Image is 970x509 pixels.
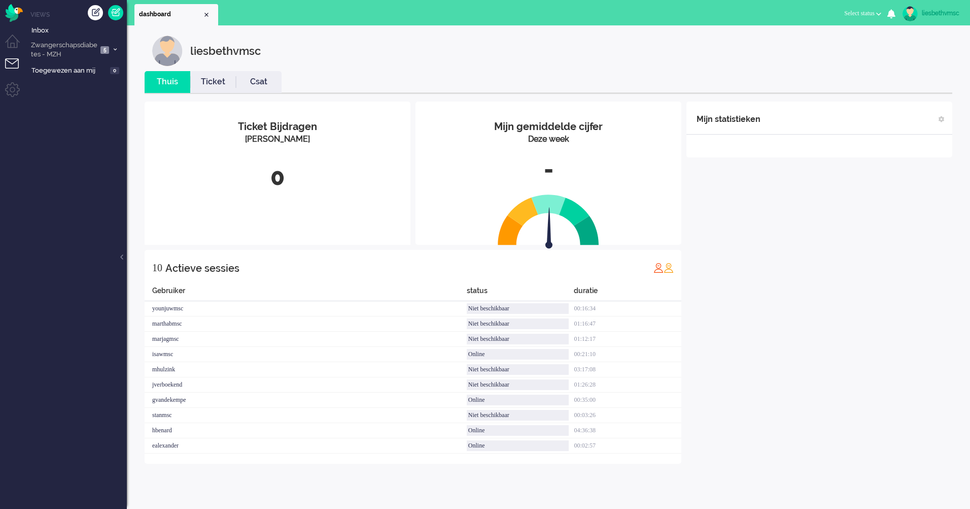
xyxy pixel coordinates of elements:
img: avatar [903,6,918,21]
img: profile_red.svg [653,263,664,273]
div: Online [467,349,569,360]
div: younjuwmsc [145,301,467,316]
span: 0 [110,67,119,75]
div: gvandekempe [145,393,467,408]
div: duratie [574,285,681,301]
li: Views [30,10,127,19]
li: Dashboard [134,4,218,25]
img: profile_orange.svg [664,263,674,273]
div: Online [467,395,569,405]
div: 01:12:17 [574,332,681,347]
div: 03:17:08 [574,362,681,377]
div: Niet beschikbaar [467,319,569,329]
div: 0 [152,161,403,194]
div: 00:21:10 [574,347,681,362]
a: Omnidesk [5,7,23,14]
li: Tickets menu [5,58,28,81]
a: liesbethvmsc [900,6,960,21]
li: Csat [236,71,282,93]
li: Admin menu [5,82,28,105]
img: customer.svg [152,36,183,66]
div: Online [467,440,569,451]
a: Ticket [190,76,236,88]
div: Niet beschikbaar [467,303,569,314]
li: Dashboard menu [5,35,28,57]
div: marjagmsc [145,332,467,347]
div: - [423,153,674,186]
div: jverboekend [145,377,467,393]
a: Quick Ticket [108,5,123,20]
div: mhulzink [145,362,467,377]
div: Creëer ticket [88,5,103,20]
a: Toegewezen aan mij 0 [29,65,127,76]
div: Close tab [202,11,211,19]
img: arrow.svg [527,207,571,251]
div: marthabmsc [145,316,467,332]
img: flow_omnibird.svg [5,4,23,22]
div: 01:16:47 [574,316,681,332]
div: Mijn statistieken [697,109,760,130]
div: [PERSON_NAME] [152,134,403,145]
a: Inbox [29,24,127,36]
span: Zwangerschapsdiabetes - MZH [29,41,97,59]
div: 00:16:34 [574,301,681,316]
li: Thuis [145,71,190,93]
li: Ticket [190,71,236,93]
div: liesbethvmsc [190,36,261,66]
div: Niet beschikbaar [467,410,569,421]
div: Niet beschikbaar [467,334,569,344]
div: 00:35:00 [574,393,681,408]
a: Csat [236,76,282,88]
div: isawmsc [145,347,467,362]
div: Niet beschikbaar [467,364,569,375]
div: ealexander [145,438,467,454]
div: hbenard [145,423,467,438]
span: dashboard [139,10,202,19]
div: 04:36:38 [574,423,681,438]
a: Thuis [145,76,190,88]
div: Online [467,425,569,436]
div: 00:02:57 [574,438,681,454]
div: Mijn gemiddelde cijfer [423,119,674,134]
div: status [467,285,574,301]
li: Select status [838,3,887,25]
button: Select status [838,6,887,21]
div: Deze week [423,134,674,145]
span: Select status [844,10,875,17]
img: semi_circle.svg [498,194,599,245]
div: Gebruiker [145,285,467,301]
div: 10 [152,258,162,278]
div: 01:26:28 [574,377,681,393]
div: liesbethvmsc [922,8,960,18]
span: Inbox [31,26,127,36]
span: 5 [100,46,109,54]
div: 00:03:26 [574,408,681,423]
div: Actieve sessies [165,258,239,278]
div: Ticket Bijdragen [152,119,403,134]
div: Niet beschikbaar [467,379,569,390]
div: stanmsc [145,408,467,423]
span: Toegewezen aan mij [31,66,107,76]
